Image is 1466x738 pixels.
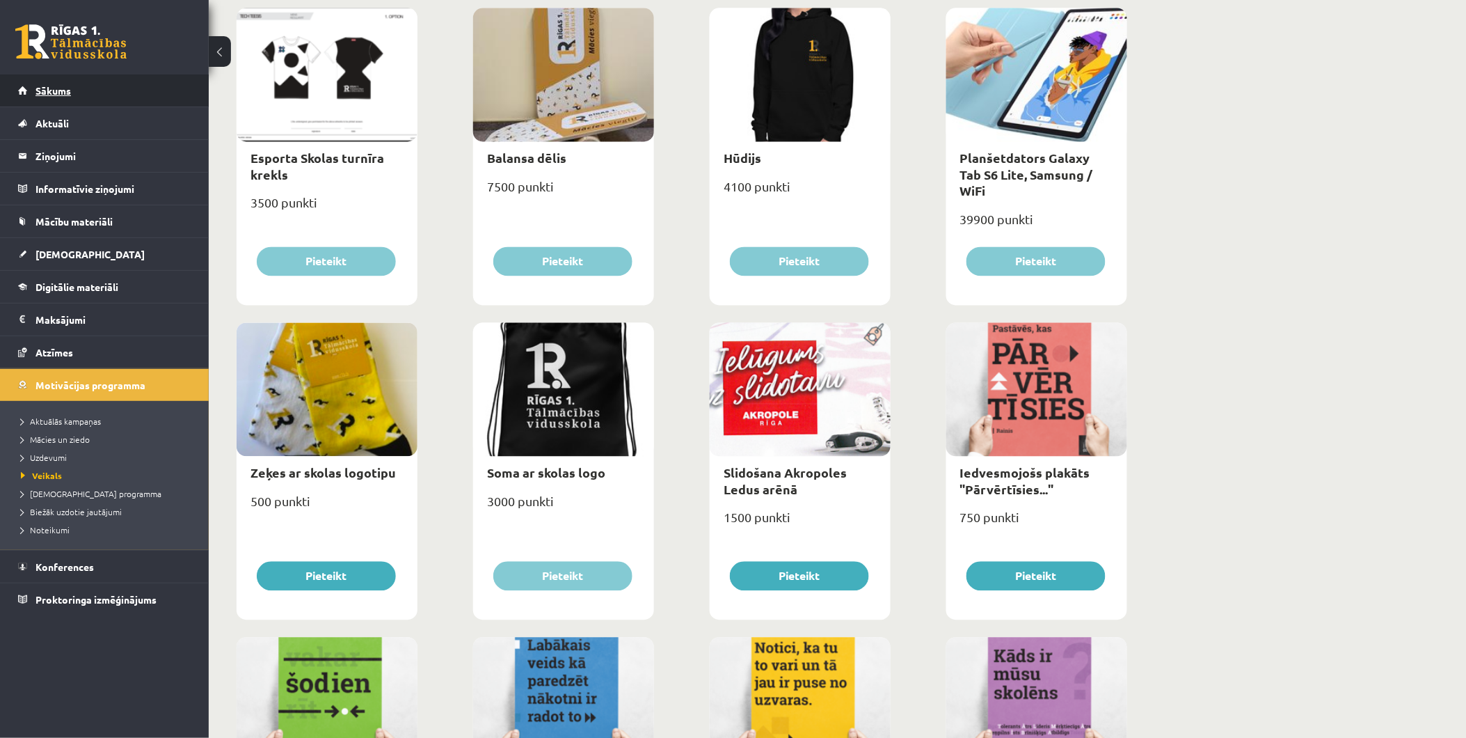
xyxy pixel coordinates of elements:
span: Atzīmes [35,346,73,359]
div: 1500 punkti [710,506,891,541]
legend: Maksājumi [35,304,191,336]
a: Esporta Skolas turnīra krekls [250,150,384,182]
a: Veikals [21,469,195,482]
a: Hūdijs [724,150,761,166]
div: 4100 punkti [710,175,891,210]
a: Slidošana Akropoles Ledus arēnā [724,465,847,497]
span: Proktoringa izmēģinājums [35,593,157,606]
a: [DEMOGRAPHIC_DATA] programma [21,487,195,500]
a: Iedvesmojošs plakāts "Pārvērtīsies..." [960,465,1090,497]
span: Uzdevumi [21,452,67,463]
div: 3500 punkti [237,191,417,226]
div: 39900 punkti [946,208,1127,243]
a: Motivācijas programma [18,369,191,401]
span: [DEMOGRAPHIC_DATA] [35,248,145,260]
a: [DEMOGRAPHIC_DATA] [18,238,191,270]
div: 7500 punkti [473,175,654,210]
img: Populāra prece [859,323,891,347]
span: Mācies un ziedo [21,434,90,445]
a: Maksājumi [18,304,191,336]
a: Rīgas 1. Tālmācības vidusskola [15,24,127,59]
a: Zeķes ar skolas logotipu [250,465,396,481]
a: Mācies un ziedo [21,433,195,446]
div: 3000 punkti [473,490,654,525]
a: Mācību materiāli [18,205,191,237]
span: Aktuāli [35,117,69,129]
span: Digitālie materiāli [35,281,118,293]
legend: Informatīvie ziņojumi [35,173,191,205]
a: Informatīvie ziņojumi [18,173,191,205]
a: Aktuālās kampaņas [21,415,195,427]
a: Uzdevumi [21,451,195,464]
span: Motivācijas programma [35,379,145,391]
a: Noteikumi [21,524,195,536]
div: 500 punkti [237,490,417,525]
span: Konferences [35,560,94,573]
span: Aktuālās kampaņas [21,416,101,427]
span: Mācību materiāli [35,215,113,228]
a: Konferences [18,551,191,583]
span: Sākums [35,84,71,97]
span: Veikals [21,470,62,481]
button: Pieteikt [966,562,1106,591]
a: Proktoringa izmēģinājums [18,583,191,615]
a: Ziņojumi [18,140,191,172]
a: Atzīmes [18,336,191,368]
a: Soma ar skolas logo [487,465,605,481]
a: Aktuāli [18,107,191,139]
a: Biežāk uzdotie jautājumi [21,505,195,518]
a: Balansa dēlis [487,150,566,166]
span: Biežāk uzdotie jautājumi [21,506,122,517]
a: Planšetdators Galaxy Tab S6 Lite, Samsung / WiFi [960,150,1093,199]
button: Pieteikt [493,562,632,591]
a: Digitālie materiāli [18,271,191,303]
button: Pieteikt [493,247,632,276]
button: Pieteikt [966,247,1106,276]
span: Noteikumi [21,524,70,535]
legend: Ziņojumi [35,140,191,172]
button: Pieteikt [730,247,869,276]
span: [DEMOGRAPHIC_DATA] programma [21,488,161,499]
button: Pieteikt [257,247,396,276]
button: Pieteikt [257,562,396,591]
button: Pieteikt [730,562,869,591]
a: Sākums [18,74,191,107]
div: 750 punkti [946,506,1127,541]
